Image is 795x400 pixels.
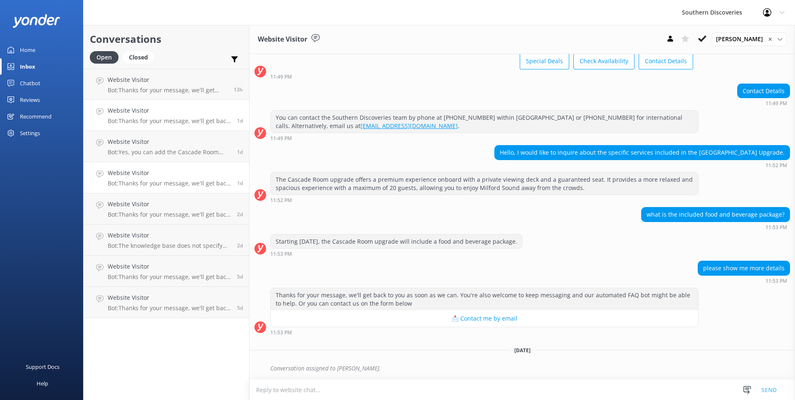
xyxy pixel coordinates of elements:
[270,361,790,375] div: Conversation assigned to [PERSON_NAME].
[237,211,243,218] span: Aug 19 2025 07:19pm (UTC +12:00) Pacific/Auckland
[270,74,292,79] strong: 11:49 PM
[108,106,231,115] h4: Website Visitor
[108,304,231,312] p: Bot: Thanks for your message, we'll get back to you as soon as we can. You're also welcome to kee...
[123,52,158,62] a: Closed
[84,256,249,287] a: Website VisitorBot:Thanks for your message, we'll get back to you as soon as we can. You're also ...
[108,180,231,187] p: Bot: Thanks for your message, we'll get back to you as soon as we can. You're also welcome to kee...
[495,146,790,160] div: Hello, I would like to inquire about the specific services included in the [GEOGRAPHIC_DATA] Upgr...
[20,42,35,58] div: Home
[84,193,249,225] a: Website VisitorBot:Thanks for your message, we'll get back to you as soon as we can. You're also ...
[765,279,787,284] strong: 11:53 PM
[108,148,231,156] p: Bot: Yes, you can add the Cascade Room upgrade when booking your Fly Cruise Fly package. If you’v...
[108,211,231,218] p: Bot: Thanks for your message, we'll get back to you as soon as we can. You're also welcome to kee...
[237,242,243,249] span: Aug 19 2025 05:39pm (UTC +12:00) Pacific/Auckland
[20,108,52,125] div: Recommend
[270,198,292,203] strong: 11:52 PM
[258,34,307,45] h3: Website Visitor
[271,288,698,310] div: Thanks for your message, we'll get back to you as soon as we can. You're also welcome to keep mes...
[237,273,243,280] span: Aug 17 2025 01:14am (UTC +12:00) Pacific/Auckland
[84,131,249,162] a: Website VisitorBot:Yes, you can add the Cascade Room upgrade when booking your Fly Cruise Fly pac...
[716,35,768,44] span: [PERSON_NAME]
[738,84,790,98] div: Contact Details
[234,86,243,93] span: Aug 22 2025 12:34am (UTC +12:00) Pacific/Auckland
[573,53,635,69] button: Check Availability
[84,225,249,256] a: Website VisitorBot:The knowledge base does not specify the exact differences between the Glenorch...
[20,58,35,75] div: Inbox
[642,207,790,222] div: what is the included food and beverage package?
[20,125,40,141] div: Settings
[20,91,40,108] div: Reviews
[737,100,790,106] div: Aug 20 2025 11:49pm (UTC +12:00) Pacific/Auckland
[698,261,790,275] div: please show me more details
[237,180,243,187] span: Aug 20 2025 05:37pm (UTC +12:00) Pacific/Auckland
[108,242,231,249] p: Bot: The knowledge base does not specify the exact differences between the Glenorchy Air and Air ...
[270,251,523,257] div: Aug 20 2025 11:53pm (UTC +12:00) Pacific/Auckland
[84,100,249,131] a: Website VisitorBot:Thanks for your message, we'll get back to you as soon as we can. You're also ...
[108,231,231,240] h4: Website Visitor
[765,101,787,106] strong: 11:49 PM
[768,35,772,43] span: ✕
[108,273,231,281] p: Bot: Thanks for your message, we'll get back to you as soon as we can. You're also welcome to kee...
[90,31,243,47] h2: Conversations
[270,329,699,335] div: Aug 20 2025 11:53pm (UTC +12:00) Pacific/Auckland
[270,330,292,335] strong: 11:53 PM
[712,32,787,46] div: Assign User
[26,358,59,375] div: Support Docs
[108,75,227,84] h4: Website Visitor
[108,200,231,209] h4: Website Visitor
[254,361,790,375] div: 2025-08-21T03:14:04.761
[84,287,249,318] a: Website VisitorBot:Thanks for your message, we'll get back to you as soon as we can. You're also ...
[37,375,48,392] div: Help
[271,235,522,249] div: Starting [DATE], the Cascade Room upgrade will include a food and beverage package.
[90,51,119,64] div: Open
[84,69,249,100] a: Website VisitorBot:Thanks for your message, we'll get back to you as soon as we can. You're also ...
[108,293,231,302] h4: Website Visitor
[270,197,699,203] div: Aug 20 2025 11:52pm (UTC +12:00) Pacific/Auckland
[20,75,40,91] div: Chatbot
[271,111,698,133] div: You can contact the Southern Discoveries team by phone at [PHONE_NUMBER] within [GEOGRAPHIC_DATA]...
[237,117,243,124] span: Aug 20 2025 11:53pm (UTC +12:00) Pacific/Auckland
[270,252,292,257] strong: 11:53 PM
[270,74,693,79] div: Aug 20 2025 11:49pm (UTC +12:00) Pacific/Auckland
[271,310,698,327] button: 📩 Contact me by email
[360,122,458,130] a: [EMAIL_ADDRESS][DOMAIN_NAME]
[520,53,569,69] button: Special Deals
[108,262,231,271] h4: Website Visitor
[270,135,699,141] div: Aug 20 2025 11:49pm (UTC +12:00) Pacific/Auckland
[765,163,787,168] strong: 11:52 PM
[108,86,227,94] p: Bot: Thanks for your message, we'll get back to you as soon as we can. You're also welcome to kee...
[237,148,243,156] span: Aug 20 2025 09:09pm (UTC +12:00) Pacific/Auckland
[765,225,787,230] strong: 11:53 PM
[108,168,231,178] h4: Website Visitor
[698,278,790,284] div: Aug 20 2025 11:53pm (UTC +12:00) Pacific/Auckland
[12,14,60,28] img: yonder-white-logo.png
[90,52,123,62] a: Open
[108,117,231,125] p: Bot: Thanks for your message, we'll get back to you as soon as we can. You're also welcome to kee...
[237,304,243,311] span: Aug 17 2025 12:26am (UTC +12:00) Pacific/Auckland
[270,136,292,141] strong: 11:49 PM
[509,347,536,354] span: [DATE]
[641,224,790,230] div: Aug 20 2025 11:53pm (UTC +12:00) Pacific/Auckland
[108,137,231,146] h4: Website Visitor
[84,162,249,193] a: Website VisitorBot:Thanks for your message, we'll get back to you as soon as we can. You're also ...
[494,162,790,168] div: Aug 20 2025 11:52pm (UTC +12:00) Pacific/Auckland
[271,173,698,195] div: The Cascade Room upgrade offers a premium experience onboard with a private viewing deck and a gu...
[639,53,693,69] button: Contact Details
[123,51,154,64] div: Closed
